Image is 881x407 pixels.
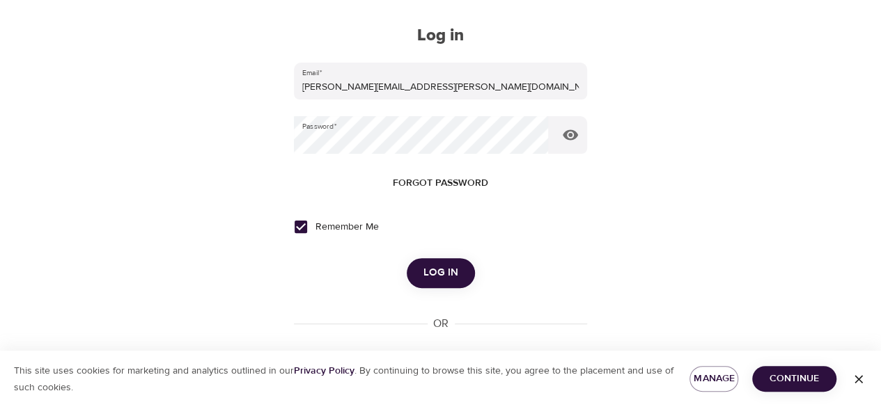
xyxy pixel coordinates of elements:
[763,370,825,388] span: Continue
[423,264,458,282] span: Log in
[752,366,836,392] button: Continue
[701,370,727,388] span: Manage
[387,170,494,196] button: Forgot password
[393,175,488,192] span: Forgot password
[315,220,379,234] span: Remember Me
[428,316,454,332] div: OR
[689,366,738,392] button: Manage
[294,365,354,377] a: Privacy Policy
[407,258,475,287] button: Log in
[294,26,587,46] h2: Log in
